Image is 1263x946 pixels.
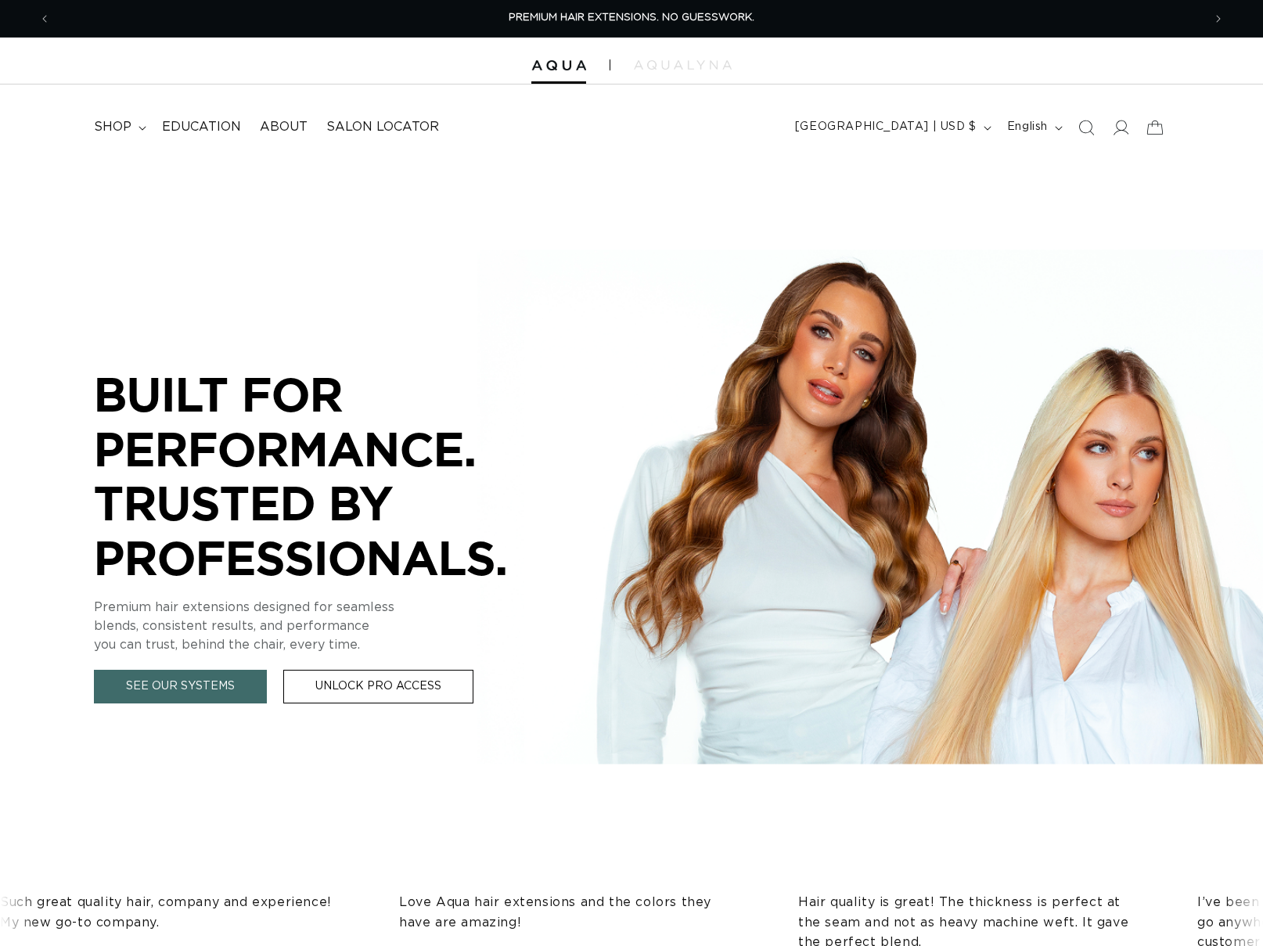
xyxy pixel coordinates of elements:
span: Education [162,119,241,135]
button: Next announcement [1201,4,1236,34]
button: [GEOGRAPHIC_DATA] | USD $ [786,113,998,142]
a: Salon Locator [317,110,448,145]
span: [GEOGRAPHIC_DATA] | USD $ [795,119,977,135]
img: Aqua Hair Extensions [531,60,586,71]
img: aqualyna.com [634,60,732,70]
button: Previous announcement [27,4,62,34]
p: Love Aqua hair extensions and the colors they have are amazing! [392,893,729,933]
p: BUILT FOR PERFORMANCE. TRUSTED BY PROFESSIONALS. [94,367,563,585]
span: shop [94,119,131,135]
p: Premium hair extensions designed for seamless blends, consistent results, and performance you can... [94,598,563,654]
summary: shop [85,110,153,145]
span: English [1007,119,1048,135]
a: See Our Systems [94,670,267,703]
a: Unlock Pro Access [283,670,473,703]
a: Education [153,110,250,145]
span: About [260,119,308,135]
summary: Search [1069,110,1103,145]
button: English [998,113,1069,142]
span: Salon Locator [326,119,439,135]
a: About [250,110,317,145]
span: PREMIUM HAIR EXTENSIONS. NO GUESSWORK. [509,13,754,23]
